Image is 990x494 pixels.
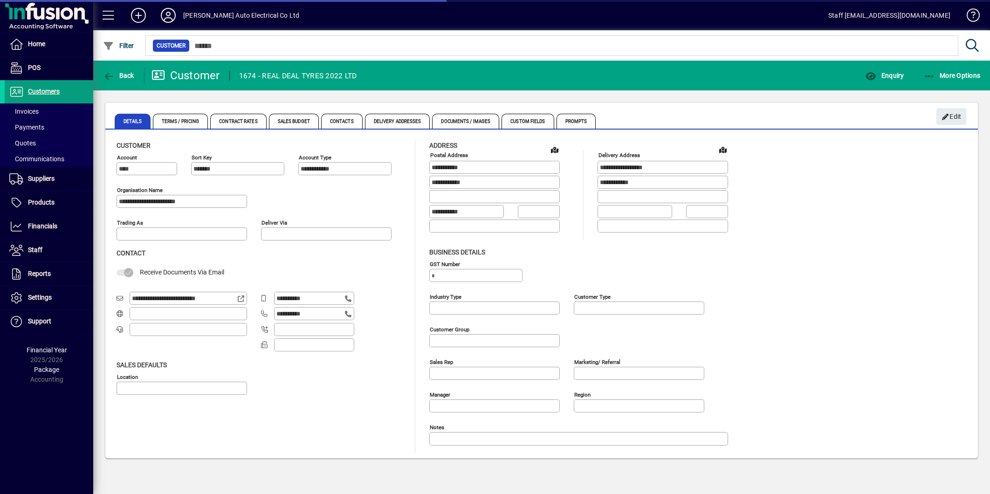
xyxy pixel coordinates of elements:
span: Customers [28,88,60,95]
button: Back [101,67,137,84]
mat-label: Location [117,373,138,380]
mat-label: Sales rep [430,358,453,365]
span: Contact [117,249,145,257]
span: Suppliers [28,175,55,182]
a: Settings [5,286,93,309]
span: Financials [28,222,57,230]
div: [PERSON_NAME] Auto Electrical Co Ltd [183,8,299,23]
span: Filter [103,42,134,49]
a: POS [5,56,93,80]
button: Edit [936,108,966,125]
a: Products [5,191,93,214]
button: Enquiry [863,67,906,84]
span: Financial Year [27,346,67,354]
a: Payments [5,119,93,135]
app-page-header-button: Back [93,67,144,84]
span: Delivery Addresses [365,114,430,129]
div: 1674 - REAL DEAL TYRES 2022 LTD [239,69,357,83]
span: Staff [28,246,42,254]
span: Support [28,317,51,325]
span: Package [34,366,59,373]
mat-label: GST Number [430,261,460,267]
a: Support [5,310,93,333]
span: Sales defaults [117,361,167,369]
span: Products [28,199,55,206]
a: Financials [5,215,93,238]
mat-label: Account [117,154,137,161]
mat-label: Deliver via [261,220,287,226]
span: Payments [9,123,44,131]
a: Invoices [5,103,93,119]
span: Receive Documents Via Email [140,268,224,276]
span: Details [115,114,151,129]
span: Sales Budget [269,114,319,129]
a: Communications [5,151,93,167]
mat-label: Notes [430,424,444,430]
a: Staff [5,239,93,262]
span: Customer [157,41,186,50]
span: Home [28,40,45,48]
mat-label: Marketing/ Referral [574,358,620,365]
span: Enquiry [865,72,904,79]
mat-label: Trading as [117,220,143,226]
mat-label: Sort key [192,154,212,161]
mat-label: Industry type [430,293,461,300]
span: Customer [117,142,151,149]
span: Documents / Images [432,114,499,129]
span: Edit [942,109,962,124]
a: View on map [715,142,730,157]
button: Filter [101,37,137,54]
span: Contacts [321,114,363,129]
span: Reports [28,270,51,277]
a: Suppliers [5,167,93,191]
button: Profile [153,7,183,24]
a: Home [5,33,93,56]
span: Invoices [9,108,39,115]
mat-label: Customer group [430,326,469,332]
mat-label: Customer type [574,293,611,300]
span: More Options [924,72,981,79]
span: Custom Fields [502,114,554,129]
a: Knowledge Base [960,2,978,32]
div: Customer [151,68,220,83]
mat-label: Region [574,391,591,398]
span: Address [429,142,457,149]
span: Settings [28,294,52,301]
span: Contract Rates [210,114,266,129]
span: Business details [429,248,485,256]
a: Reports [5,262,93,286]
button: Add [124,7,153,24]
mat-label: Account Type [299,154,331,161]
span: Terms / Pricing [153,114,208,129]
span: Quotes [9,139,36,147]
mat-label: Manager [430,391,450,398]
mat-label: Organisation name [117,187,163,193]
span: Back [103,72,134,79]
button: More Options [921,67,983,84]
div: Staff [EMAIL_ADDRESS][DOMAIN_NAME] [828,8,950,23]
span: POS [28,64,41,71]
a: View on map [547,142,562,157]
a: Quotes [5,135,93,151]
span: Prompts [557,114,596,129]
span: Communications [9,155,64,163]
